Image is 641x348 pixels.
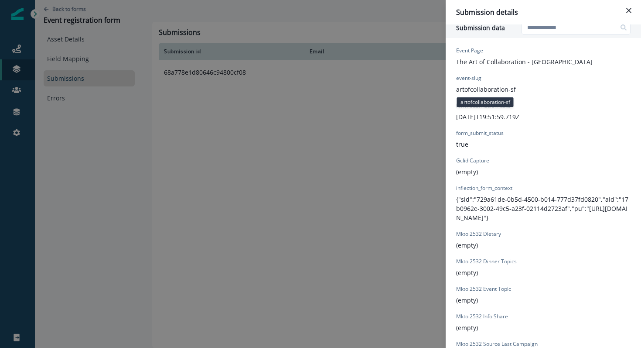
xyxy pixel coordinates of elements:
[456,340,538,348] p: Mkto 2532 Source Last Campaign
[456,157,489,165] p: Gclid Capture
[456,258,517,265] p: Mkto 2532 Dinner Topics
[456,184,512,192] p: inflection_form_context
[456,230,501,238] p: Mkto 2532 Dietary
[456,296,478,305] p: (empty)
[622,3,636,17] button: Close
[456,102,511,110] p: form_submission_date
[456,285,511,293] p: Mkto 2532 Event Topic
[456,85,516,94] p: artofcollaboration-sf
[456,57,593,66] p: The Art of Collaboration - [GEOGRAPHIC_DATA]
[456,167,478,176] p: (empty)
[456,112,519,121] p: [DATE]T19:51:59.719Z
[456,129,504,137] p: form_submit_status
[456,74,481,82] p: event-slug
[456,313,508,320] p: Mkto 2532 Info Share
[456,140,468,149] p: true
[456,323,478,332] p: (empty)
[456,195,631,222] p: {"sid":"729a61de-0b5d-4500-b014-777d37fd0820","aid":"17b0962e-3002-49c5-a23f-02114d2723af","pu":"...
[456,241,478,250] p: (empty)
[456,47,483,55] p: Event Page
[456,23,505,32] p: Submission data
[456,268,478,277] p: (empty)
